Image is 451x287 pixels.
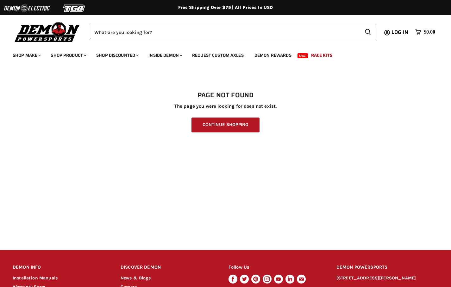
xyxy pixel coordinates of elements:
[13,260,109,275] h2: DEMON INFO
[229,260,324,275] h2: Follow Us
[389,29,412,35] a: Log in
[51,2,98,14] img: TGB Logo 2
[336,260,438,275] h2: DEMON POWERSPORTS
[13,104,438,109] p: The page you were looking for does not exist.
[13,21,82,43] img: Demon Powersports
[360,25,376,39] button: Search
[336,275,438,282] p: [STREET_ADDRESS][PERSON_NAME]
[191,118,260,132] a: Continue Shopping
[391,28,408,36] span: Log in
[91,49,142,62] a: Shop Discounted
[46,49,90,62] a: Shop Product
[412,28,438,37] a: $0.00
[121,260,216,275] h2: DISCOVER DEMON
[13,92,438,99] h1: Page not found
[298,53,308,58] span: New!
[250,49,296,62] a: Demon Rewards
[306,49,337,62] a: Race Kits
[121,275,151,281] a: News & Blogs
[144,49,186,62] a: Inside Demon
[90,25,360,39] input: Search
[90,25,376,39] form: Product
[8,49,45,62] a: Shop Make
[424,29,435,35] span: $0.00
[3,2,51,14] img: Demon Electric Logo 2
[8,46,434,62] ul: Main menu
[187,49,248,62] a: Request Custom Axles
[13,275,58,281] a: Installation Manuals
